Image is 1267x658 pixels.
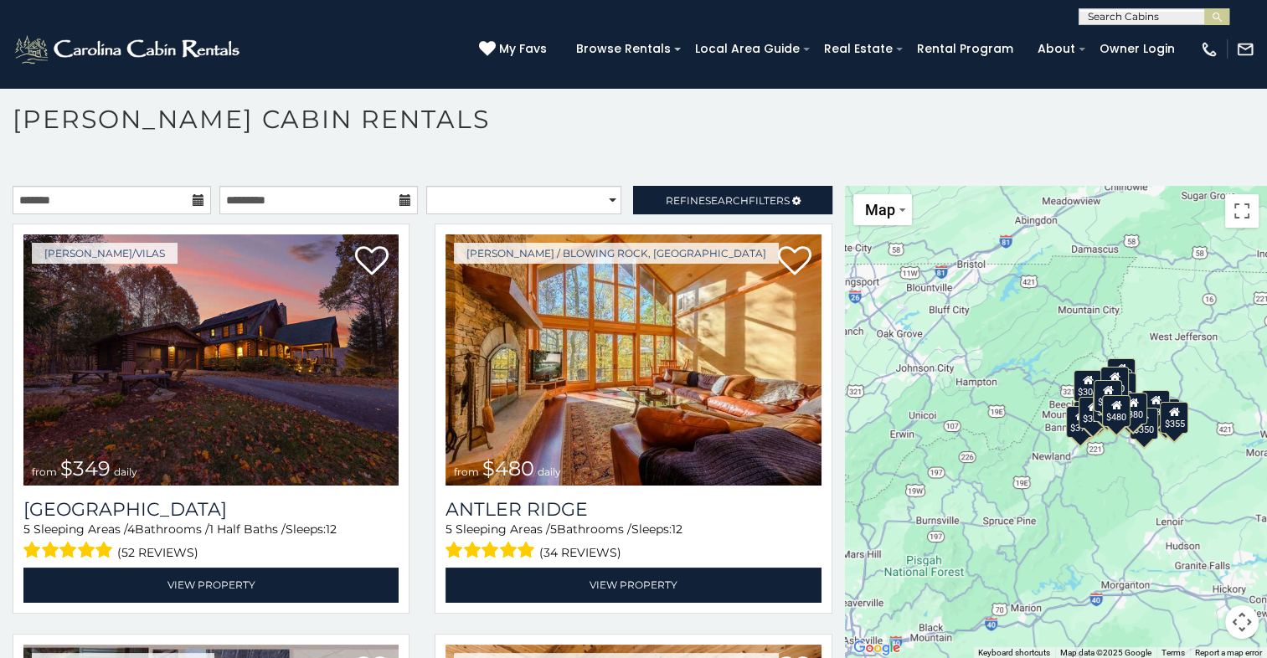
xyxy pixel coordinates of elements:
a: Local Area Guide [687,36,808,62]
span: 4 [127,522,135,537]
a: [GEOGRAPHIC_DATA] [23,498,399,521]
span: 12 [672,522,682,537]
span: (52 reviews) [117,542,198,563]
img: Diamond Creek Lodge [23,234,399,486]
span: 5 [23,522,30,537]
div: $225 [1093,390,1121,422]
span: daily [114,465,137,478]
a: Terms (opens in new tab) [1161,648,1185,657]
div: $930 [1141,390,1170,422]
span: 5 [550,522,557,537]
div: $320 [1100,366,1129,398]
span: from [32,465,57,478]
span: daily [538,465,561,478]
div: $325 [1079,396,1107,428]
span: (34 reviews) [539,542,621,563]
div: $380 [1119,392,1147,424]
button: Toggle fullscreen view [1225,194,1259,228]
a: My Favs [479,40,551,59]
a: Antler Ridge from $480 daily [446,234,821,486]
span: My Favs [499,40,547,58]
div: Sleeping Areas / Bathrooms / Sleeps: [23,521,399,563]
a: Real Estate [816,36,901,62]
h3: Diamond Creek Lodge [23,498,399,521]
span: Map data ©2025 Google [1060,648,1151,657]
div: $355 [1160,402,1188,434]
a: Antler Ridge [446,498,821,521]
div: Sleeping Areas / Bathrooms / Sleeps: [446,521,821,563]
span: 5 [446,522,452,537]
span: Search [705,194,749,207]
div: $305 [1074,369,1102,401]
button: Change map style [853,194,912,225]
div: $525 [1107,357,1136,389]
a: Report a map error [1195,648,1262,657]
span: 12 [326,522,337,537]
a: [PERSON_NAME]/Vilas [32,243,178,264]
img: White-1-2.png [13,33,245,66]
span: $349 [60,456,111,481]
a: Diamond Creek Lodge from $349 daily [23,234,399,486]
div: $315 [1101,395,1130,427]
div: $250 [1108,373,1136,404]
a: [PERSON_NAME] / Blowing Rock, [GEOGRAPHIC_DATA] [454,243,779,264]
div: $375 [1066,405,1094,437]
a: Browse Rentals [568,36,679,62]
a: View Property [23,568,399,602]
a: View Property [446,568,821,602]
span: 1 Half Baths / [209,522,286,537]
a: Add to favorites [355,244,389,280]
a: Rental Program [909,36,1022,62]
span: Refine Filters [666,194,790,207]
img: phone-regular-white.png [1200,40,1218,59]
span: Map [865,201,895,218]
a: Add to favorites [778,244,811,280]
img: Antler Ridge [446,234,821,486]
a: RefineSearchFilters [633,186,832,214]
div: $480 [1102,394,1131,426]
button: Map camera controls [1225,605,1259,639]
div: $210 [1094,380,1122,412]
div: $350 [1130,408,1158,440]
img: mail-regular-white.png [1236,40,1254,59]
span: $480 [482,456,534,481]
a: About [1029,36,1084,62]
a: Owner Login [1091,36,1183,62]
span: from [454,465,479,478]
